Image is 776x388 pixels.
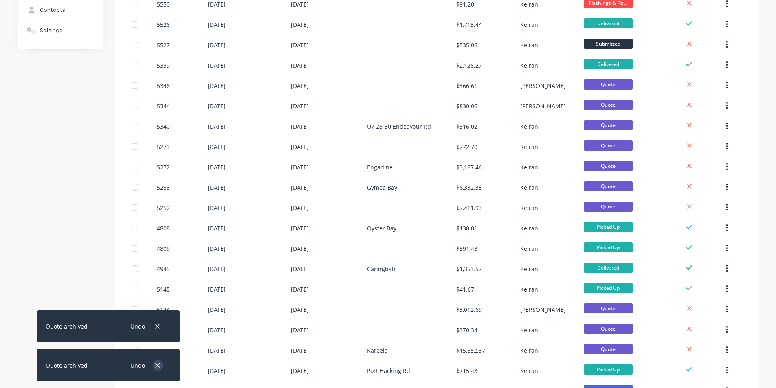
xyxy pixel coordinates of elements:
[367,183,397,192] div: Gymea Bay
[520,305,566,314] div: [PERSON_NAME]
[208,163,226,171] div: [DATE]
[157,224,170,232] div: 4808
[291,183,309,192] div: [DATE]
[584,344,633,354] span: Quote
[456,81,477,90] div: $366.61
[520,346,538,355] div: Keiran
[520,183,538,192] div: Keiran
[584,263,633,273] span: Delivered
[456,305,482,314] div: $3,012.69
[157,61,170,70] div: 5339
[584,161,633,171] span: Quote
[208,204,226,212] div: [DATE]
[208,81,226,90] div: [DATE]
[291,102,309,110] div: [DATE]
[520,81,566,90] div: [PERSON_NAME]
[157,183,170,192] div: 5253
[291,224,309,232] div: [DATE]
[291,20,309,29] div: [DATE]
[456,20,482,29] div: $1,713.44
[456,224,477,232] div: $130.01
[456,346,485,355] div: $15,652.37
[157,20,170,29] div: 5526
[40,27,62,34] div: Settings
[157,163,170,171] div: 5272
[208,183,226,192] div: [DATE]
[456,41,477,49] div: $535.06
[291,305,309,314] div: [DATE]
[456,366,477,375] div: $715.43
[456,265,482,273] div: $1,353.57
[584,39,633,49] span: Submitted
[208,41,226,49] div: [DATE]
[157,305,170,314] div: 5124
[584,79,633,90] span: Quote
[584,364,633,375] span: Picked Up
[291,346,309,355] div: [DATE]
[520,61,538,70] div: Keiran
[208,142,226,151] div: [DATE]
[520,224,538,232] div: Keiran
[40,7,65,14] div: Contacts
[291,244,309,253] div: [DATE]
[291,265,309,273] div: [DATE]
[291,41,309,49] div: [DATE]
[208,285,226,294] div: [DATE]
[18,20,103,41] button: Settings
[456,183,482,192] div: $6,332.35
[208,102,226,110] div: [DATE]
[157,244,170,253] div: 4809
[584,120,633,130] span: Quote
[157,81,170,90] div: 5346
[46,361,88,370] div: Quote archived
[584,181,633,191] span: Quote
[208,346,226,355] div: [DATE]
[208,20,226,29] div: [DATE]
[456,163,482,171] div: $3,167.46
[520,204,538,212] div: Keiran
[208,305,226,314] div: [DATE]
[46,322,88,331] div: Quote archived
[520,41,538,49] div: Keiran
[520,102,566,110] div: [PERSON_NAME]
[291,204,309,212] div: [DATE]
[157,102,170,110] div: 5344
[157,265,170,273] div: 4945
[157,142,170,151] div: 5273
[456,204,482,212] div: $7,411.93
[126,360,149,371] button: Undo
[367,122,431,131] div: U7 28-30 Endeavour Rd
[520,366,538,375] div: Keiran
[520,244,538,253] div: Keiran
[520,285,538,294] div: Keiran
[367,163,393,171] div: Engadine
[520,142,538,151] div: Keiran
[367,224,396,232] div: Oyster Bay
[456,61,482,70] div: $2,126.27
[584,18,633,28] span: Delivered
[456,244,477,253] div: $591.43
[367,346,388,355] div: Kareela
[208,366,226,375] div: [DATE]
[157,204,170,212] div: 5252
[367,265,396,273] div: Caringbah
[520,265,538,273] div: Keiran
[456,142,477,151] div: $772.70
[584,303,633,313] span: Quote
[291,163,309,171] div: [DATE]
[584,59,633,69] span: Delivered
[157,122,170,131] div: 5340
[456,122,477,131] div: $316.02
[291,81,309,90] div: [DATE]
[208,244,226,253] div: [DATE]
[208,122,226,131] div: [DATE]
[520,326,538,334] div: Keiran
[291,326,309,334] div: [DATE]
[126,321,149,332] button: Undo
[584,100,633,110] span: Quote
[520,20,538,29] div: Keiran
[291,122,309,131] div: [DATE]
[208,224,226,232] div: [DATE]
[291,142,309,151] div: [DATE]
[456,102,477,110] div: $830.06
